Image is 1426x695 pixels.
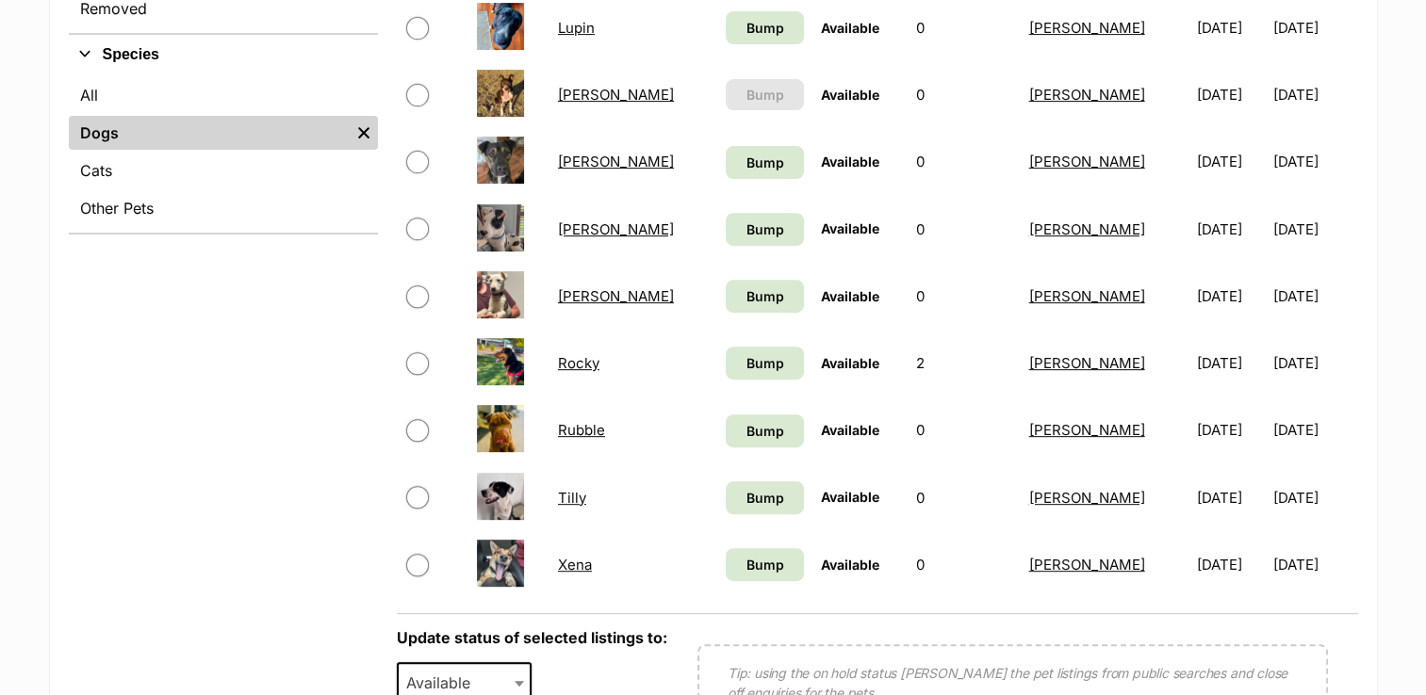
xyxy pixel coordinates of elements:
[726,213,804,246] a: Bump
[1189,397,1271,462] td: [DATE]
[558,220,674,238] a: [PERSON_NAME]
[821,20,879,36] span: Available
[1189,465,1271,530] td: [DATE]
[558,421,605,439] a: Rubble
[821,422,879,438] span: Available
[1273,264,1355,329] td: [DATE]
[1273,331,1355,396] td: [DATE]
[909,532,1020,597] td: 0
[558,489,586,507] a: Tilly
[1189,62,1271,127] td: [DATE]
[821,288,879,304] span: Available
[726,414,804,447] a: Bump
[746,353,783,373] span: Bump
[1029,489,1145,507] a: [PERSON_NAME]
[726,146,804,179] a: Bump
[397,628,667,647] label: Update status of selected listings to:
[821,87,879,103] span: Available
[1189,532,1271,597] td: [DATE]
[726,347,804,380] a: Bump
[69,154,378,187] a: Cats
[558,153,674,170] a: [PERSON_NAME]
[726,548,804,581] a: Bump
[69,116,350,150] a: Dogs
[1029,354,1145,372] a: [PERSON_NAME]
[746,421,783,441] span: Bump
[821,154,879,170] span: Available
[1273,129,1355,194] td: [DATE]
[69,74,378,233] div: Species
[350,116,378,150] a: Remove filter
[726,79,804,110] button: Bump
[69,42,378,67] button: Species
[1029,19,1145,37] a: [PERSON_NAME]
[909,264,1020,329] td: 0
[1189,197,1271,262] td: [DATE]
[1273,197,1355,262] td: [DATE]
[746,286,783,306] span: Bump
[1029,86,1145,104] a: [PERSON_NAME]
[909,129,1020,194] td: 0
[1273,465,1355,530] td: [DATE]
[746,18,783,38] span: Bump
[726,280,804,313] a: Bump
[1029,220,1145,238] a: [PERSON_NAME]
[69,191,378,225] a: Other Pets
[746,219,783,239] span: Bump
[558,86,674,104] a: [PERSON_NAME]
[746,85,783,105] span: Bump
[1273,397,1355,462] td: [DATE]
[558,287,674,305] a: [PERSON_NAME]
[909,197,1020,262] td: 0
[726,11,804,44] a: Bump
[746,488,783,508] span: Bump
[909,62,1020,127] td: 0
[1189,331,1271,396] td: [DATE]
[558,19,595,37] a: Lupin
[821,557,879,573] span: Available
[821,220,879,236] span: Available
[909,465,1020,530] td: 0
[1273,62,1355,127] td: [DATE]
[909,397,1020,462] td: 0
[558,354,599,372] a: Rocky
[69,78,378,112] a: All
[1029,421,1145,439] a: [PERSON_NAME]
[1189,129,1271,194] td: [DATE]
[1189,264,1271,329] td: [DATE]
[1029,287,1145,305] a: [PERSON_NAME]
[1273,532,1355,597] td: [DATE]
[821,355,879,371] span: Available
[746,555,783,574] span: Bump
[1029,153,1145,170] a: [PERSON_NAME]
[726,481,804,514] a: Bump
[1029,556,1145,574] a: [PERSON_NAME]
[821,489,879,505] span: Available
[909,331,1020,396] td: 2
[746,153,783,172] span: Bump
[558,556,592,574] a: Xena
